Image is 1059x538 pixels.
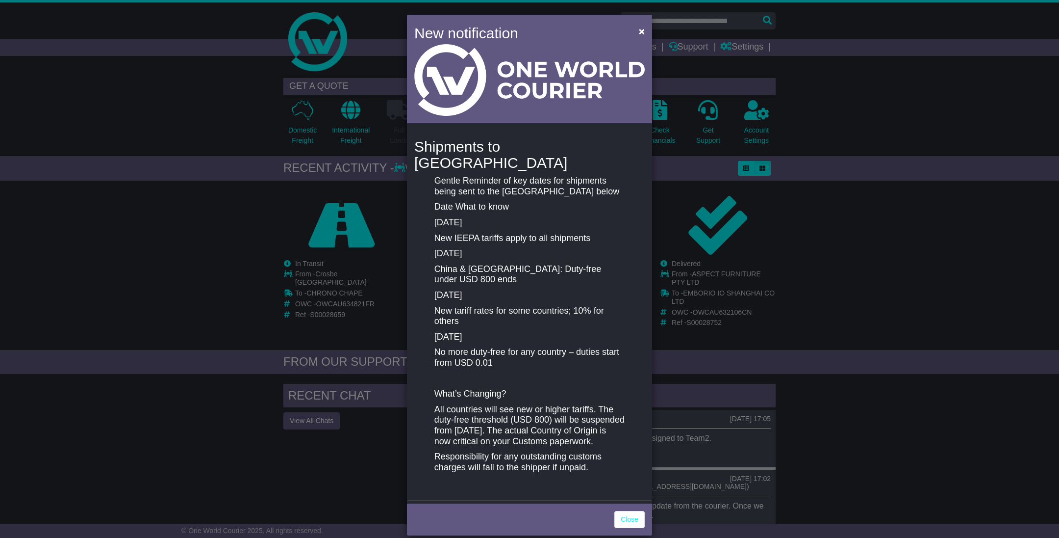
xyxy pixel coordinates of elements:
[634,21,650,41] button: Close
[434,176,625,197] p: Gentle Reminder of key dates for shipments being sent to the [GEOGRAPHIC_DATA] below
[434,233,625,244] p: New IEEPA tariffs apply to all shipments
[434,217,625,228] p: [DATE]
[414,138,645,171] h4: Shipments to [GEOGRAPHIC_DATA]
[434,452,625,473] p: Responsibility for any outstanding customs charges will fall to the shipper if unpaid.
[434,290,625,301] p: [DATE]
[614,511,645,528] a: Close
[434,264,625,285] p: China & [GEOGRAPHIC_DATA]: Duty-free under USD 800 ends
[434,332,625,343] p: [DATE]
[434,306,625,327] p: New tariff rates for some countries; 10% for others
[434,389,625,400] p: What’s Changing?
[434,202,625,213] p: Date What to know
[434,404,625,447] p: All countries will see new or higher tariffs. The duty-free threshold (USD 800) will be suspended...
[414,44,645,116] img: Light
[434,248,625,259] p: [DATE]
[414,22,625,44] h4: New notification
[434,347,625,368] p: No more duty-free for any country – duties start from USD 0.01
[639,26,645,37] span: ×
